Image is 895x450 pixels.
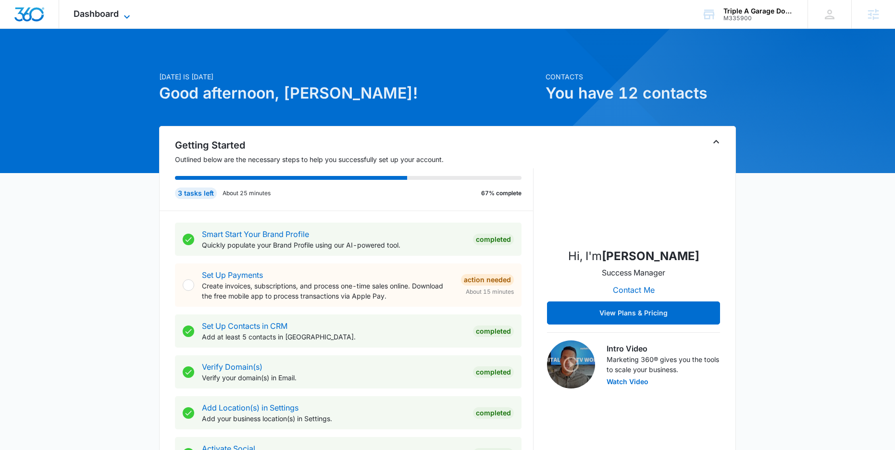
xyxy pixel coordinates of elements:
h3: Intro Video [607,343,720,354]
p: Quickly populate your Brand Profile using our AI-powered tool. [202,240,465,250]
img: Kadin Cathey [585,144,682,240]
p: Add at least 5 contacts in [GEOGRAPHIC_DATA]. [202,332,465,342]
a: Smart Start Your Brand Profile [202,229,309,239]
p: Outlined below are the necessary steps to help you successfully set up your account. [175,154,534,164]
span: Dashboard [74,9,119,19]
p: Verify your domain(s) in Email. [202,373,465,383]
p: Create invoices, subscriptions, and process one-time sales online. Download the free mobile app t... [202,281,453,301]
strong: [PERSON_NAME] [602,249,699,263]
p: Success Manager [602,267,665,278]
h1: Good afternoon, [PERSON_NAME]! [159,82,540,105]
div: Keywords by Traffic [106,57,162,63]
div: Domain Overview [37,57,86,63]
img: logo_orange.svg [15,15,23,23]
a: Set Up Payments [202,270,263,280]
button: View Plans & Pricing [547,301,720,325]
div: v 4.0.25 [27,15,47,23]
button: Watch Video [607,378,648,385]
div: Completed [473,366,514,378]
p: Add your business location(s) in Settings. [202,413,465,424]
div: Completed [473,234,514,245]
h1: You have 12 contacts [546,82,736,105]
button: Contact Me [603,278,664,301]
img: Intro Video [547,340,595,388]
p: 67% complete [481,189,522,198]
p: Hi, I'm [568,248,699,265]
a: Add Location(s) in Settings [202,403,298,412]
div: Completed [473,325,514,337]
img: website_grey.svg [15,25,23,33]
div: 3 tasks left [175,187,217,199]
p: [DATE] is [DATE] [159,72,540,82]
div: Domain: [DOMAIN_NAME] [25,25,106,33]
img: tab_domain_overview_orange.svg [26,56,34,63]
h2: Getting Started [175,138,534,152]
p: Contacts [546,72,736,82]
span: About 15 minutes [466,287,514,296]
p: About 25 minutes [223,189,271,198]
div: Action Needed [461,274,514,286]
img: tab_keywords_by_traffic_grey.svg [96,56,103,63]
button: Toggle Collapse [710,136,722,148]
div: Completed [473,407,514,419]
div: account id [723,15,794,22]
div: account name [723,7,794,15]
p: Marketing 360® gives you the tools to scale your business. [607,354,720,375]
a: Set Up Contacts in CRM [202,321,287,331]
a: Verify Domain(s) [202,362,262,372]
